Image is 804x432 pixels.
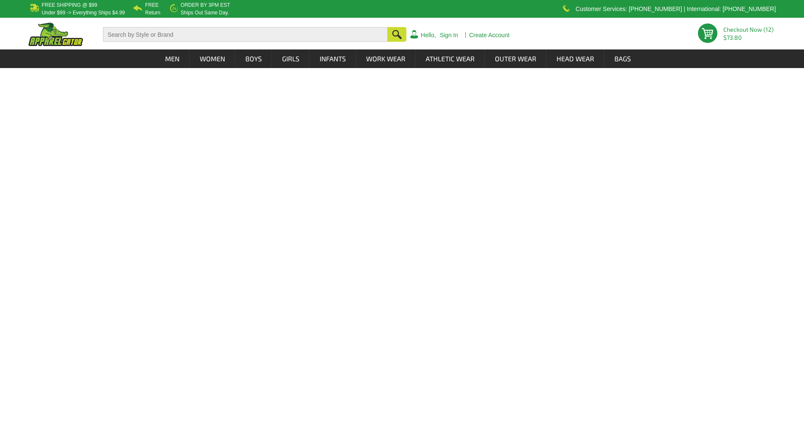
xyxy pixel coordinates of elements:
[356,49,415,68] a: Work Wear
[485,49,546,68] a: Outer Wear
[103,27,388,42] input: Search by Style or Brand
[145,10,160,15] p: Return
[272,49,309,68] a: Girls
[155,49,189,68] a: Men
[547,49,604,68] a: Head Wear
[310,49,356,68] a: Infants
[416,49,484,68] a: Athletic Wear
[723,35,776,41] span: $73.80
[605,49,641,68] a: Bags
[190,49,235,68] a: Women
[42,10,125,15] p: under $99 -> everything ships $4.99
[236,49,272,68] a: Boys
[469,32,510,38] a: Create Account
[145,2,159,8] b: Free
[28,22,83,46] img: ApparelGator
[723,26,774,33] a: Checkout Now (12)
[181,2,230,8] b: Order by 3PM EST
[181,10,230,15] p: ships out same day.
[42,2,98,8] b: Free Shipping @ $99
[421,32,436,38] a: Hello,
[440,32,458,38] a: Sign In
[576,6,776,11] p: Customer Services: [PHONE_NUMBER] | International: [PHONE_NUMBER]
